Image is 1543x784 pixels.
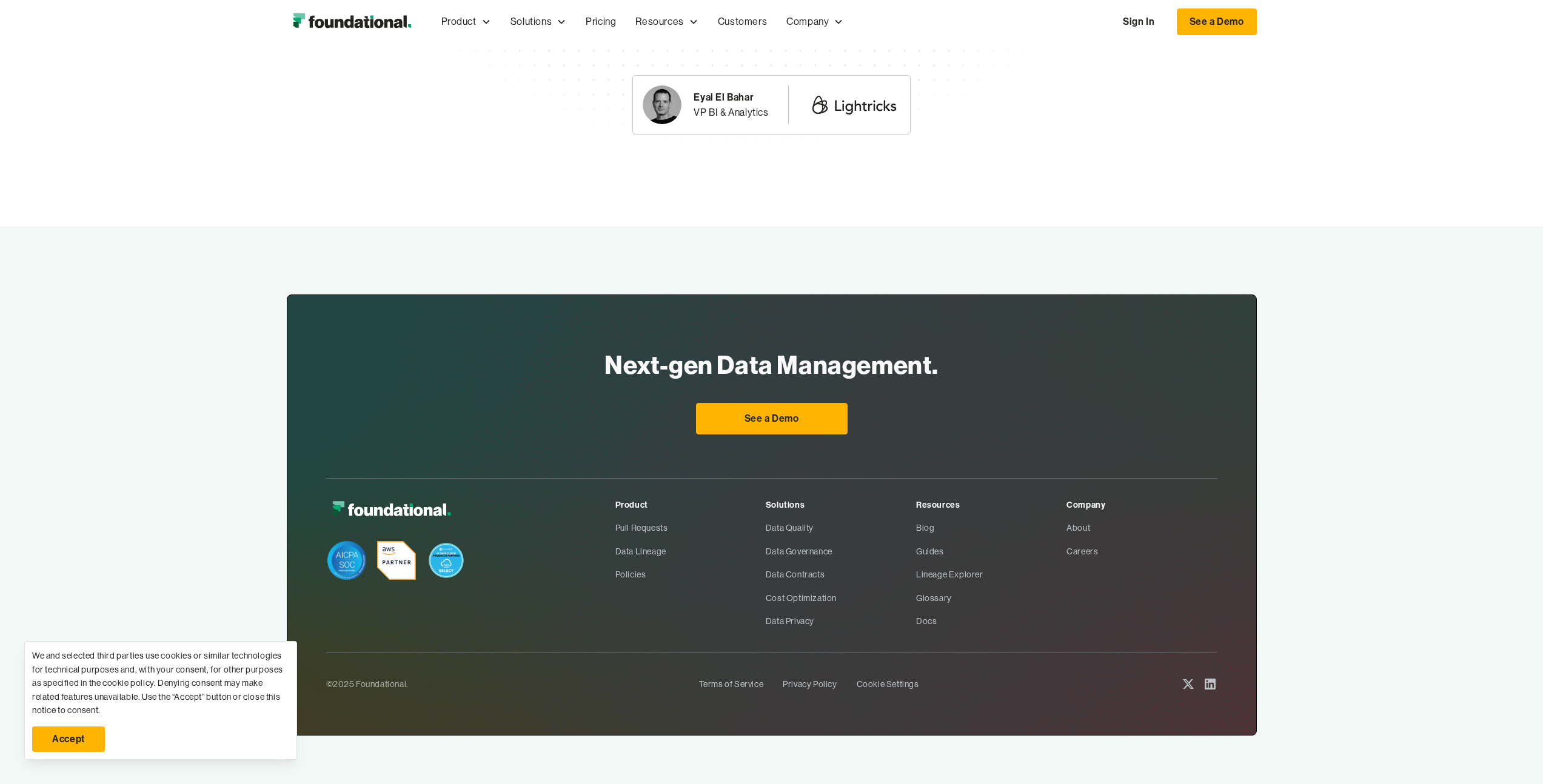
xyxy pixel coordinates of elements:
div: Company [786,14,829,30]
a: Customers [708,2,777,42]
div: Solutions [510,14,552,30]
a: Data Governance [766,540,916,563]
a: Terms of Service [699,673,764,696]
img: Foundational Logo [287,10,417,34]
div: We and selected third parties use cookies or similar technologies for technical purposes and, wit... [32,649,289,717]
a: See a Demo [1177,8,1257,35]
div: Product [432,2,501,42]
a: See a Demo [696,403,848,434]
a: Sign In [1111,9,1166,35]
img: SOC Badge [327,541,366,580]
div: ©2025 Foundational. [326,677,689,691]
h2: Next-gen Data Management. [604,346,939,384]
div: Eyal El Bahar [694,90,768,105]
div: Solutions [766,498,916,511]
div: Product [615,498,766,511]
div: Resources [626,2,708,42]
div: Product [441,14,477,30]
div: Company [1066,498,1217,511]
img: Lightricks Logo [808,88,900,122]
a: Policies [615,563,766,586]
div: Solutions [501,2,576,42]
iframe: Chat Widget [1325,643,1543,784]
div: VP BI & Analytics [694,105,768,121]
a: Lineage Explorer [916,563,1066,586]
a: Careers [1066,540,1217,563]
a: Cost Optimization [766,586,916,610]
a: Data Quality [766,516,916,539]
a: Accept [32,726,105,752]
img: Foundational Logo White [326,498,457,522]
a: Guides [916,540,1066,563]
a: Blog [916,516,1066,539]
a: Docs [916,610,1066,633]
a: Data Lineage [615,540,766,563]
a: Pricing [576,2,626,42]
div: Company [777,2,853,42]
a: home [287,10,417,34]
a: Data Privacy [766,610,916,633]
img: Eyal El Bahar Photo [643,85,681,124]
a: Glossary [916,586,1066,610]
a: About [1066,516,1217,539]
a: Pull Requests [615,516,766,539]
a: Privacy Policy [783,673,837,696]
a: Cookie Settings [857,673,919,696]
a: Data Contracts [766,563,916,586]
div: Resources [916,498,1066,511]
div: Resources [635,14,683,30]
